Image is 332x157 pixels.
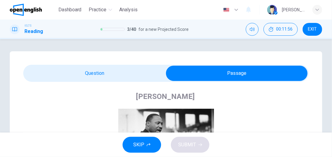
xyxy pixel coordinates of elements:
span: for a new Projected Score [138,26,189,33]
img: Profile picture [267,5,277,15]
span: SKIP [133,141,144,149]
h4: [PERSON_NAME] [136,92,195,101]
button: EXIT [303,23,322,36]
button: Dashboard [56,4,84,15]
span: Practice [89,6,107,13]
img: en [223,8,230,12]
div: Mute [246,23,259,36]
div: Hide [264,23,298,36]
span: 00:11:56 [276,27,293,32]
button: Practice [87,4,115,15]
span: EXIT [308,27,317,32]
a: OpenEnglish logo [10,4,56,16]
span: 3 / 40 [127,26,136,33]
button: 00:11:56 [264,23,298,36]
span: Analysis [120,6,138,13]
button: Analysis [117,4,140,15]
h1: Reading [24,28,43,35]
button: SKIP [123,137,161,153]
span: IELTS [24,24,31,28]
img: OpenEnglish logo [10,4,42,16]
span: Dashboard [58,6,82,13]
div: [PERSON_NAME] [282,6,305,13]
